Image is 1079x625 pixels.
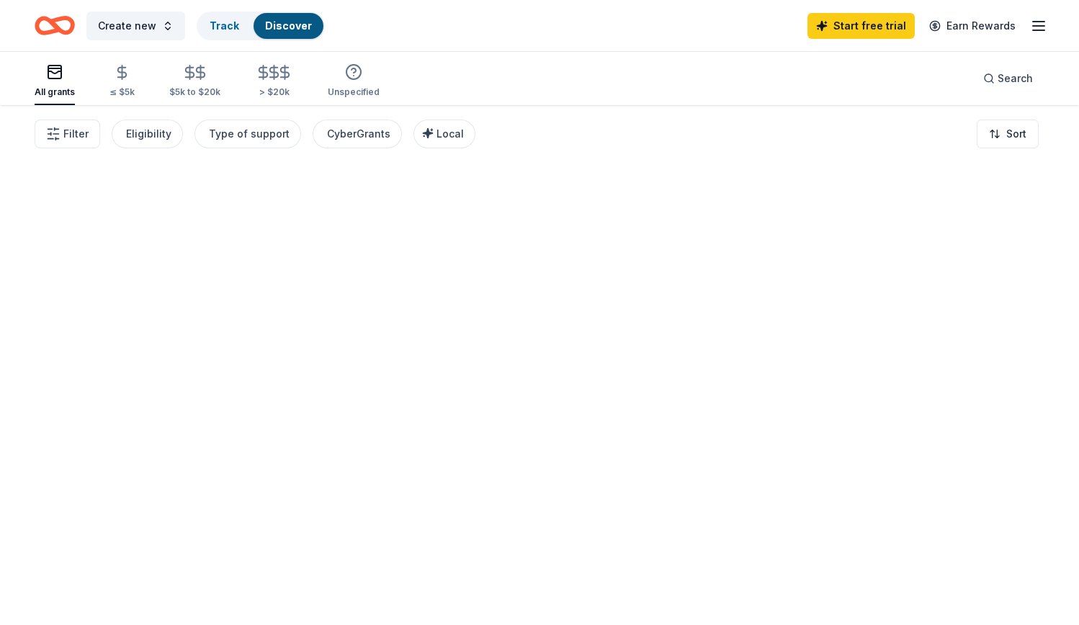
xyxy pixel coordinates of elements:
button: Sort [977,120,1039,148]
a: Start free trial [807,13,915,39]
div: All grants [35,86,75,98]
button: $5k to $20k [169,58,220,105]
button: Search [972,64,1044,93]
div: Type of support [209,125,290,143]
span: Sort [1006,125,1026,143]
button: Filter [35,120,100,148]
button: Local [413,120,475,148]
button: CyberGrants [313,120,402,148]
a: Home [35,9,75,42]
button: > $20k [255,58,293,105]
div: Unspecified [328,86,380,98]
button: Create new [86,12,185,40]
div: $5k to $20k [169,86,220,98]
a: Earn Rewards [921,13,1024,39]
div: ≤ $5k [109,86,135,98]
div: CyberGrants [327,125,390,143]
span: Search [998,70,1033,87]
div: Eligibility [126,125,171,143]
button: All grants [35,58,75,105]
button: Unspecified [328,58,380,105]
span: Filter [63,125,89,143]
div: > $20k [255,86,293,98]
span: Create new [98,17,156,35]
button: Eligibility [112,120,183,148]
button: ≤ $5k [109,58,135,105]
button: Type of support [194,120,301,148]
span: Local [436,127,464,140]
a: Discover [265,19,312,32]
a: Track [210,19,239,32]
button: TrackDiscover [197,12,325,40]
